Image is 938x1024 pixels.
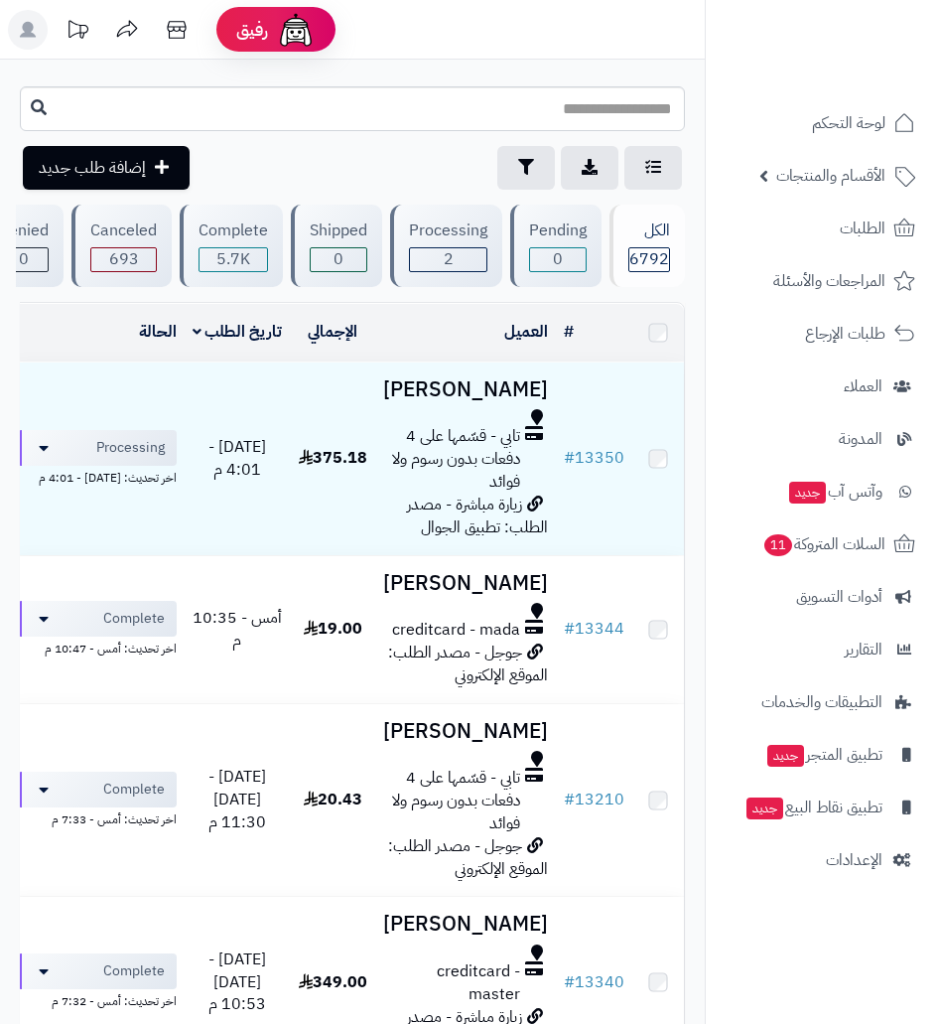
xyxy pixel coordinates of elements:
[718,731,926,779] a: تطبيق المتجرجديد
[139,320,177,344] a: الحالة
[767,745,804,767] span: جديد
[564,617,624,641] a: #13344
[208,435,266,482] span: [DATE] - 4:01 م
[236,18,268,42] span: رفيق
[718,784,926,831] a: تطبيق نقاط البيعجديد
[199,219,268,242] div: Complete
[23,146,190,190] a: إضافة طلب جديد
[208,948,266,1017] span: [DATE] - [DATE] 10:53 م
[304,617,362,641] span: 19.00
[308,320,357,344] a: الإجمالي
[90,219,157,242] div: Canceled
[718,468,926,515] a: وآتس آبجديد
[718,310,926,358] a: طلبات الإرجاع
[67,205,176,287] a: Canceled 693
[718,678,926,726] a: التطبيقات والخدمات
[564,788,624,811] a: #13210
[383,913,548,936] h3: [PERSON_NAME]
[386,205,506,287] a: Processing 2
[761,688,882,716] span: التطبيقات والخدمات
[410,248,486,271] span: 2
[409,219,487,242] div: Processing
[383,572,548,595] h3: [PERSON_NAME]
[388,834,548,881] span: جوجل - مصدر الطلب: الموقع الإلكتروني
[18,466,177,487] div: اخر تحديث: [DATE] - 4:01 م
[310,219,367,242] div: Shipped
[200,248,267,271] span: 5.7K
[276,10,316,50] img: ai-face.png
[530,248,586,271] span: 0
[564,970,624,994] a: #13340
[103,961,165,981] span: Complete
[840,215,885,242] span: الطلبات
[564,446,624,470] a: #13350
[776,162,885,190] span: الأقسام والمنتجات
[796,583,882,611] span: أدوات التسويق
[605,205,689,287] a: الكل6792
[529,219,587,242] div: Pending
[564,617,575,641] span: #
[193,606,282,653] span: أمس - 10:35 م
[629,248,669,271] span: 6792
[383,720,548,743] h3: [PERSON_NAME]
[39,156,146,180] span: إضافة طلب جديد
[718,205,926,252] a: الطلبات
[193,320,283,344] a: تاريخ الطلب
[96,438,165,458] span: Processing
[787,478,882,506] span: وآتس آب
[383,767,520,835] span: تابي - قسّمها على 4 دفعات بدون رسوم ولا فوائد
[789,482,826,504] span: جديد
[53,10,102,55] a: تحديثات المنصة
[844,372,882,400] span: العملاء
[311,248,366,271] span: 0
[746,798,783,819] span: جديد
[744,794,882,821] span: تطبيق نقاط البيع
[18,807,177,828] div: اخر تحديث: أمس - 7:33 م
[718,363,926,410] a: العملاء
[304,788,362,811] span: 20.43
[18,637,177,658] div: اخر تحديث: أمس - 10:47 م
[718,99,926,147] a: لوحة التحكم
[718,520,926,568] a: السلات المتروكة11
[564,970,575,994] span: #
[392,619,520,642] span: creditcard - mada
[718,626,926,673] a: التقارير
[200,248,267,271] div: 5706
[839,425,882,453] span: المدونة
[103,780,165,800] span: Complete
[805,320,885,348] span: طلبات الإرجاع
[383,378,548,401] h3: [PERSON_NAME]
[628,219,670,242] div: الكل
[564,446,575,470] span: #
[564,788,575,811] span: #
[718,415,926,463] a: المدونة
[718,573,926,621] a: أدوات التسويق
[407,493,548,539] span: زيارة مباشرة - مصدر الطلب: تطبيق الجوال
[564,320,574,344] a: #
[299,446,367,470] span: 375.18
[103,609,165,629] span: Complete
[504,320,548,344] a: العميل
[718,836,926,884] a: الإعدادات
[388,641,548,687] span: جوجل - مصدر الطلب: الموقع الإلكتروني
[287,205,386,287] a: Shipped 0
[18,989,177,1010] div: اخر تحديث: أمس - 7:32 م
[718,257,926,305] a: المراجعات والأسئلة
[176,205,287,287] a: Complete 5.7K
[845,636,882,663] span: التقارير
[299,970,367,994] span: 349.00
[773,267,885,295] span: المراجعات والأسئلة
[762,530,885,558] span: السلات المتروكة
[506,205,605,287] a: Pending 0
[826,846,882,874] span: الإعدادات
[383,425,520,494] span: تابي - قسّمها على 4 دفعات بدون رسوم ولا فوائد
[764,534,792,556] span: 11
[765,741,882,769] span: تطبيق المتجر
[812,109,885,137] span: لوحة التحكم
[91,248,156,271] span: 693
[383,960,520,1006] span: creditcard - master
